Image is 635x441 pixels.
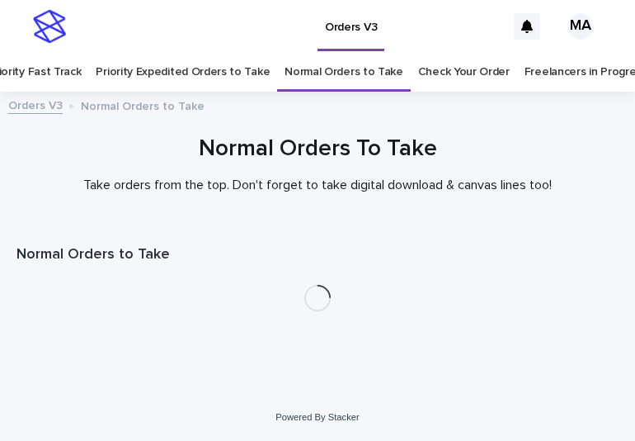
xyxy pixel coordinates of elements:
[16,178,619,193] p: Take orders from the top. Don't forget to take digital download & canvas lines too!
[16,134,619,164] h1: Normal Orders To Take
[418,53,510,92] a: Check Your Order
[81,96,205,114] p: Normal Orders to Take
[33,10,66,43] img: stacker-logo-s-only.png
[285,53,403,92] a: Normal Orders to Take
[96,53,270,92] a: Priority Expedited Orders to Take
[8,95,63,114] a: Orders V3
[16,245,619,265] h1: Normal Orders to Take
[567,13,594,40] div: MA
[275,412,359,422] a: Powered By Stacker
